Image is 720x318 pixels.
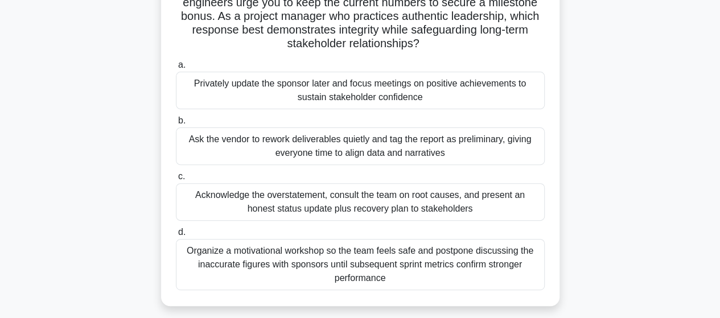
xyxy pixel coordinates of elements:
span: a. [178,60,186,69]
div: Privately update the sponsor later and focus meetings on positive achievements to sustain stakeho... [176,72,545,109]
span: d. [178,227,186,237]
span: c. [178,171,185,181]
div: Organize a motivational workshop so the team feels safe and postpone discussing the inaccurate fi... [176,239,545,290]
div: Ask the vendor to rework deliverables quietly and tag the report as preliminary, giving everyone ... [176,127,545,165]
span: b. [178,115,186,125]
div: Acknowledge the overstatement, consult the team on root causes, and present an honest status upda... [176,183,545,221]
